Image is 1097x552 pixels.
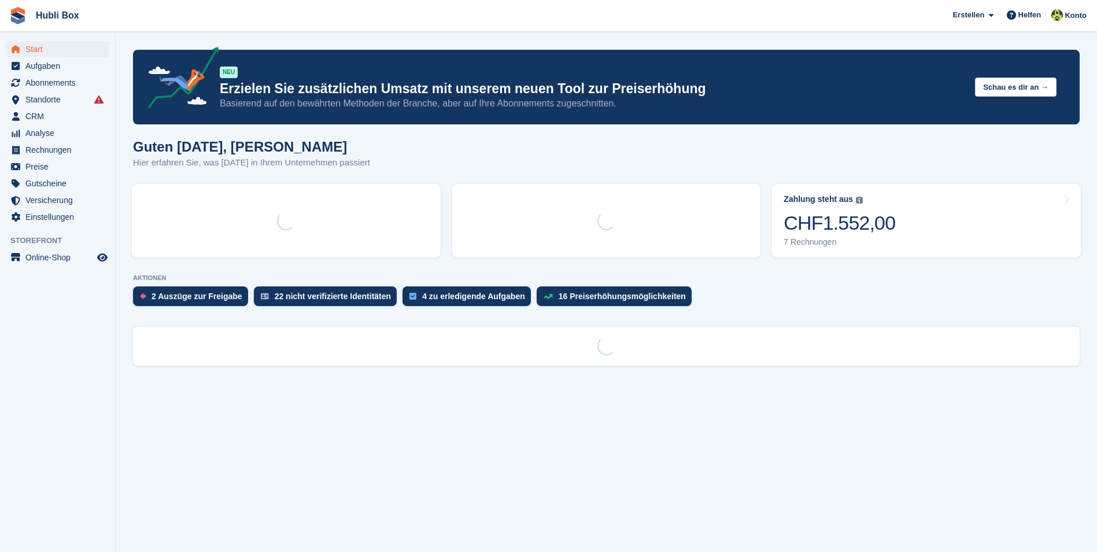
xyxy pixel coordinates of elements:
[856,197,863,204] img: icon-info-grey-7440780725fd019a000dd9b08b2336e03edf1995a4989e88bcd33f0948082b44.svg
[140,293,146,300] img: move_outs_to_deallocate_icon-f764333ba52eb49d3ac5e1228854f67142a1ed5810a6f6cc68b1a99e826820c5.svg
[25,75,95,91] span: Abonnements
[1051,9,1063,21] img: Luca Space4you
[138,47,219,113] img: price-adjustments-announcement-icon-8257ccfd72463d97f412b2fc003d46551f7dbcb40ab6d574587a9cd5c0d94...
[6,41,109,57] a: menu
[275,292,391,301] div: 22 nicht verifizierte Identitäten
[6,125,109,141] a: menu
[25,108,95,124] span: CRM
[559,292,686,301] div: 16 Preiserhöhungsmöglichkeiten
[544,294,553,299] img: price_increase_opportunities-93ffe204e8149a01c8c9dc8f82e8f89637d9d84a8eef4429ea346261dce0b2c0.svg
[31,6,84,25] a: Hubli Box
[25,249,95,266] span: Online-Shop
[537,286,697,312] a: 16 Preiserhöhungsmöglichkeiten
[25,91,95,108] span: Standorte
[133,286,254,312] a: 2 Auszüge zur Freigabe
[6,108,109,124] a: menu
[784,211,895,235] div: CHF1.552,00
[1018,9,1041,21] span: Helfen
[25,209,95,225] span: Einstellungen
[133,274,1080,282] p: AKTIONEN
[133,156,370,170] p: Hier erfahren Sie, was [DATE] in Ihrem Unternehmen passiert
[25,159,95,175] span: Preise
[254,286,403,312] a: 22 nicht verifizierte Identitäten
[6,209,109,225] a: menu
[6,75,109,91] a: menu
[784,194,853,204] div: Zahlung steht aus
[25,58,95,74] span: Aufgaben
[25,125,95,141] span: Analyse
[152,292,242,301] div: 2 Auszüge zur Freigabe
[409,293,416,300] img: task-75834270c22a3079a89374b754ae025e5fb1db73e45f91037f5363f120a921f8.svg
[25,175,95,192] span: Gutscheine
[94,95,104,104] i: Es sind Fehler bei der Synchronisierung von Smart-Einträgen aufgetreten
[6,91,109,108] a: menu
[772,184,1081,257] a: Zahlung steht aus CHF1.552,00 7 Rechnungen
[6,58,109,74] a: menu
[6,249,109,266] a: Speisekarte
[784,237,895,247] div: 7 Rechnungen
[95,251,109,264] a: Vorschau-Shop
[220,80,966,97] p: Erzielen Sie zusätzlichen Umsatz mit unserem neuen Tool zur Preiserhöhung
[10,235,115,246] span: Storefront
[1065,10,1087,21] span: Konto
[6,192,109,208] a: menu
[9,7,27,24] img: stora-icon-8386f47178a22dfd0bd8f6a31ec36ba5ce8667c1dd55bd0f319d3a0aa187defe.svg
[6,142,109,158] a: menu
[25,41,95,57] span: Start
[220,67,238,78] div: NEU
[25,192,95,208] span: Versicherung
[402,286,537,312] a: 4 zu erledigende Aufgaben
[975,78,1057,97] button: Schau es dir an →
[6,159,109,175] a: menu
[25,142,95,158] span: Rechnungen
[133,139,370,154] h1: Guten [DATE], [PERSON_NAME]
[422,292,525,301] div: 4 zu erledigende Aufgaben
[261,293,269,300] img: verify_identity-adf6edd0f0f0b5bbfe63781bf79b02c33cf7c696d77639b501bdc392416b5a36.svg
[6,175,109,192] a: menu
[952,9,984,21] span: Erstellen
[220,97,966,110] p: Basierend auf den bewährten Methoden der Branche, aber auf Ihre Abonnements zugeschnitten.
